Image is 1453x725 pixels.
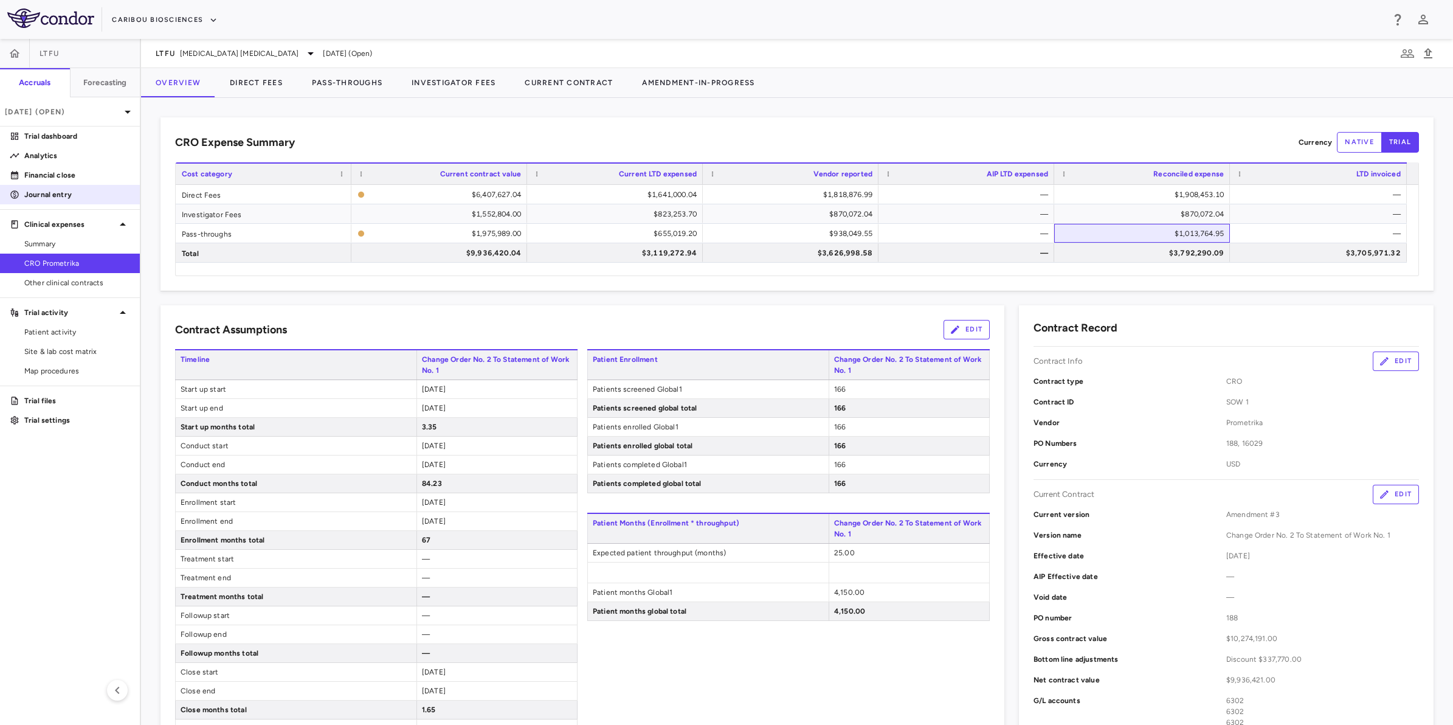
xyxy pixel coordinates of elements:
[889,243,1048,263] div: —
[1226,438,1419,449] span: 188, 16029
[24,238,130,249] span: Summary
[440,170,521,178] span: Current contract value
[1226,530,1419,541] span: Change Order No. 2 To Statement of Work No. 1
[24,150,130,161] p: Analytics
[182,170,232,178] span: Cost category
[1226,459,1419,470] span: USD
[176,701,416,719] span: Close months total
[1034,376,1226,387] p: Contract type
[24,277,130,288] span: Other clinical contracts
[1226,633,1419,644] span: $10,274,191.00
[510,68,627,97] button: Current Contract
[422,706,436,714] span: 1.65
[588,399,829,417] span: Patients screened global total
[422,592,430,601] span: —
[1034,654,1226,665] p: Bottom line adjustments
[1226,417,1419,428] span: Prometrika
[422,536,430,544] span: 67
[176,437,416,455] span: Conduct start
[834,588,865,597] span: 4,150.00
[1226,612,1419,623] span: 188
[176,644,416,662] span: Followup months total
[180,48,299,59] span: [MEDICAL_DATA] [MEDICAL_DATA]
[1356,170,1401,178] span: LTD invoiced
[112,10,218,30] button: Caribou Biosciences
[1226,509,1419,520] span: Amendment #3
[1034,417,1226,428] p: Vendor
[175,322,287,338] h6: Contract Assumptions
[176,512,416,530] span: Enrollment end
[1241,243,1401,263] div: $3,705,971.32
[422,517,446,526] span: [DATE]
[422,498,446,507] span: [DATE]
[1065,224,1224,243] div: $1,013,764.95
[1241,224,1401,243] div: —
[24,395,130,406] p: Trial files
[176,550,416,568] span: Treatment start
[422,649,430,657] span: —
[588,380,829,398] span: Patients screened Global1
[397,68,510,97] button: Investigator Fees
[813,170,872,178] span: Vendor reported
[422,611,430,620] span: —
[627,68,769,97] button: Amendment-In-Progress
[587,350,829,380] span: Patient Enrollment
[1241,185,1401,204] div: —
[422,574,430,582] span: —
[1065,243,1224,263] div: $3,792,290.09
[538,224,697,243] div: $655,019.20
[829,350,990,380] span: Change Order No. 2 To Statement of Work No. 1
[714,224,872,243] div: $938,049.55
[714,204,872,224] div: $870,072.04
[24,131,130,142] p: Trial dashboard
[323,48,372,59] span: [DATE] (Open)
[834,549,855,557] span: 25.00
[416,350,578,380] span: Change Order No. 2 To Statement of Work No. 1
[362,204,521,224] div: $1,552,804.00
[40,49,59,58] span: LTFU
[587,514,829,543] span: Patient Months (Enrollment * throughput)
[588,583,829,602] span: Patient months Global1
[1241,204,1401,224] div: —
[24,170,130,181] p: Financial close
[175,350,416,380] span: Timeline
[176,399,416,417] span: Start up end
[19,77,50,88] h6: Accruals
[370,224,521,243] div: $1,975,989.00
[1034,459,1226,470] p: Currency
[889,224,1048,243] div: —
[1299,137,1332,148] p: Currency
[1034,550,1226,561] p: Effective date
[422,555,430,563] span: —
[944,320,990,339] button: Edit
[176,606,416,625] span: Followup start
[834,442,846,450] span: 166
[1226,571,1419,582] span: —
[83,77,127,88] h6: Forecasting
[1153,170,1224,178] span: Reconciled expense
[987,170,1048,178] span: AIP LTD expensed
[588,456,829,474] span: Patients completed Global1
[1034,397,1226,408] p: Contract ID
[834,423,846,431] span: 166
[588,437,829,455] span: Patients enrolled global total
[1226,397,1419,408] span: SOW 1
[297,68,397,97] button: Pass-Throughs
[1034,320,1117,336] h6: Contract Record
[176,224,351,243] div: Pass-throughs
[1226,654,1419,665] div: Discount $337,770.00
[1381,132,1419,153] button: trial
[889,204,1048,224] div: —
[834,607,865,616] span: 4,150.00
[176,380,416,398] span: Start up start
[357,186,521,203] span: The contract record and uploaded budget values do not match. Please review the contract record an...
[1337,132,1382,153] button: native
[834,479,846,488] span: 166
[1034,356,1083,367] p: Contract Info
[1226,592,1419,603] span: —
[422,630,430,639] span: —
[176,456,416,474] span: Conduct end
[422,687,446,695] span: [DATE]
[176,531,416,549] span: Enrollment months total
[176,493,416,512] span: Enrollment start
